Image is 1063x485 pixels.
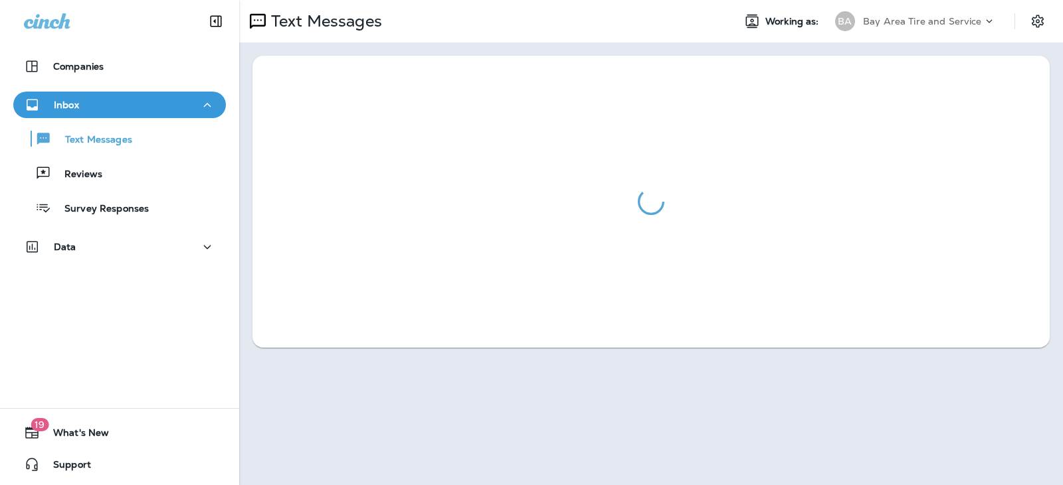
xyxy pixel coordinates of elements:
button: Survey Responses [13,194,226,222]
button: Companies [13,53,226,80]
span: Support [40,459,91,475]
button: Text Messages [13,125,226,153]
button: Reviews [13,159,226,187]
span: 19 [31,418,48,431]
span: What's New [40,427,109,443]
p: Survey Responses [51,203,149,216]
p: Bay Area Tire and Service [863,16,982,27]
div: BA [835,11,855,31]
span: Working as: [765,16,822,27]
p: Data [54,242,76,252]
p: Reviews [51,169,102,181]
p: Text Messages [266,11,382,31]
button: Inbox [13,92,226,118]
button: Settings [1026,9,1050,33]
p: Companies [53,61,104,72]
button: 19What's New [13,419,226,446]
button: Data [13,234,226,260]
p: Inbox [54,100,79,110]
p: Text Messages [52,134,132,147]
button: Collapse Sidebar [197,8,235,35]
button: Support [13,451,226,478]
